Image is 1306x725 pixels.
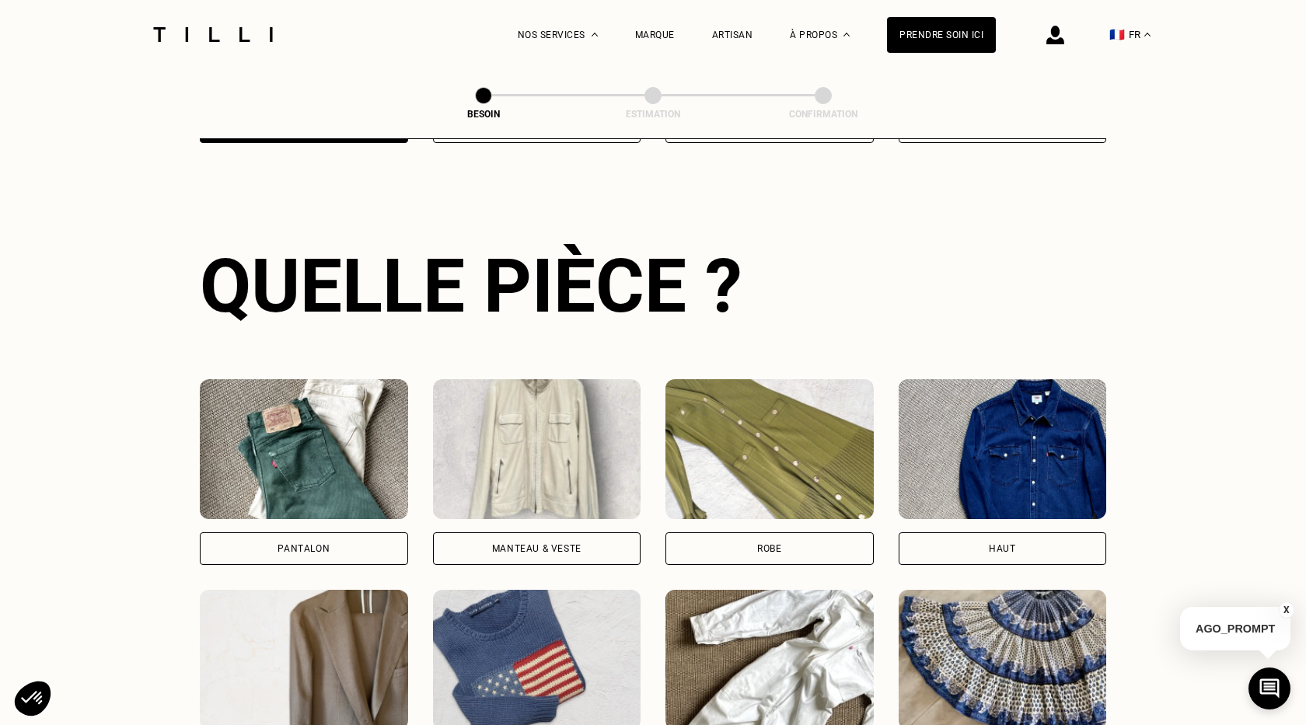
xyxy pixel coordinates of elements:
img: Tilli retouche votre Manteau & Veste [433,379,641,519]
div: Quelle pièce ? [200,242,1106,329]
div: Besoin [406,109,561,120]
img: menu déroulant [1144,33,1151,37]
div: Estimation [575,109,731,120]
a: Prendre soin ici [887,17,996,53]
a: Artisan [712,30,753,40]
span: 🇫🇷 [1109,27,1125,42]
div: Robe [757,544,781,553]
div: Pantalon [278,544,330,553]
img: Tilli retouche votre Robe [665,379,874,519]
a: Marque [635,30,675,40]
img: Tilli retouche votre Haut [899,379,1107,519]
img: Menu déroulant à propos [843,33,850,37]
div: Haut [989,544,1015,553]
img: Menu déroulant [592,33,598,37]
img: icône connexion [1046,26,1064,44]
img: Logo du service de couturière Tilli [148,27,278,42]
img: Tilli retouche votre Pantalon [200,379,408,519]
button: X [1279,601,1294,619]
div: Confirmation [746,109,901,120]
p: AGO_PROMPT [1180,607,1290,650]
div: Manteau & Veste [492,544,581,553]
